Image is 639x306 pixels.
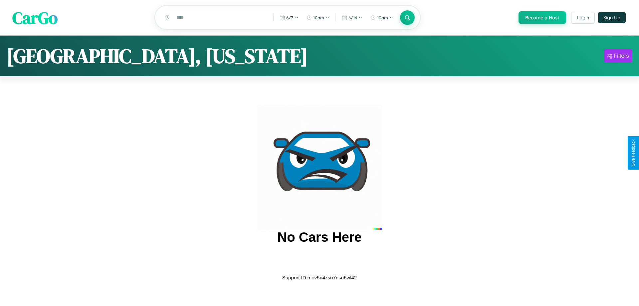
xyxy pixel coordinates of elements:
span: 10am [313,15,324,20]
span: CarGo [12,6,58,29]
button: 10am [367,12,397,23]
span: 10am [377,15,388,20]
span: 6 / 14 [348,15,357,20]
img: car [257,105,382,230]
div: Filters [614,53,629,59]
button: Become a Host [519,11,566,24]
button: Login [571,12,595,24]
p: Support ID: mev5n4zsn7nsu6wl42 [282,273,357,282]
button: 10am [303,12,333,23]
h2: No Cars Here [277,230,361,245]
button: 6/14 [338,12,366,23]
div: Give Feedback [631,140,636,166]
button: Filters [604,49,632,63]
span: 6 / 7 [286,15,293,20]
h1: [GEOGRAPHIC_DATA], [US_STATE] [7,42,308,70]
button: 6/7 [276,12,302,23]
button: Sign Up [598,12,626,23]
